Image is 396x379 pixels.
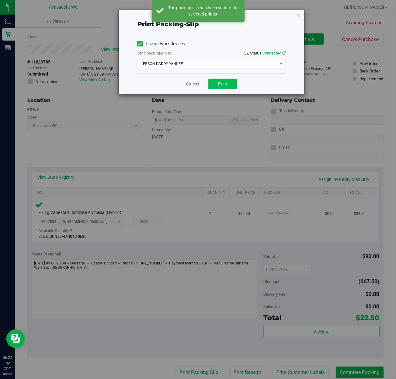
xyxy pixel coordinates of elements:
[208,79,237,89] button: Print
[186,81,199,87] a: Cancel
[137,41,185,47] label: Use network devices
[278,59,285,68] span: select
[218,81,227,86] span: Print
[262,51,281,55] span: Connected
[244,51,286,55] span: QZ Status:
[6,329,25,348] iframe: Resource center
[167,5,240,17] div: The packing slip has been sent to the selected printer.
[137,50,172,56] label: Send packing-slip to:
[138,59,278,68] span: EPSON-DADDY-YANKEE
[137,20,199,28] span: Print packing-slip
